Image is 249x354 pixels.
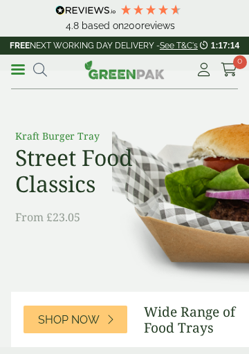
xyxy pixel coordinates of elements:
[66,20,82,31] span: 4.8
[82,20,124,31] span: Based on
[124,20,141,31] span: 200
[120,3,182,16] div: 4.79 Stars
[15,209,80,225] span: From £23.05
[55,6,116,15] img: REVIEWS.io
[15,145,171,198] h2: Street Food Classics
[221,59,238,80] a: 0
[160,41,198,50] a: See T&C's
[195,63,212,77] i: My Account
[10,41,30,50] strong: FREE
[211,41,239,50] span: 1:17:14
[144,304,237,335] h3: Wide Range of Food Trays
[221,63,238,77] i: Cart
[233,55,247,69] span: 0
[38,313,100,326] span: Shop Now
[24,306,127,333] a: Shop Now
[15,129,171,143] p: Kraft Burger Tray
[141,20,175,31] span: reviews
[84,60,165,80] img: GreenPak Supplies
